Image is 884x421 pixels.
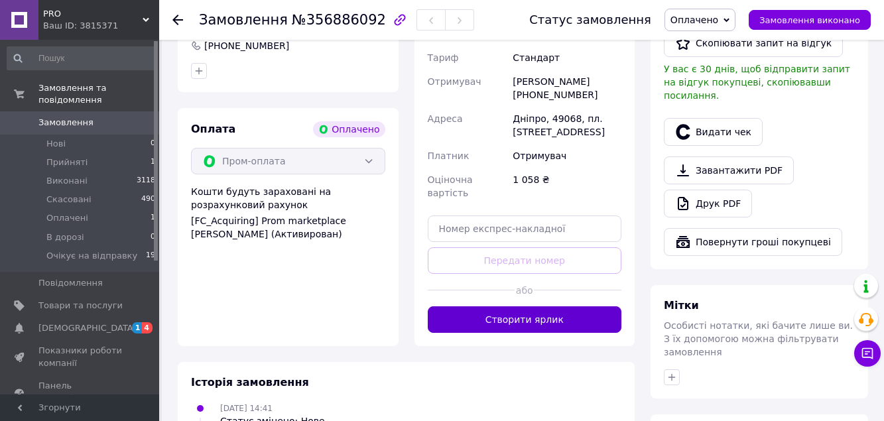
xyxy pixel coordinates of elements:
[38,300,123,312] span: Товари та послуги
[46,194,92,206] span: Скасовані
[664,320,853,357] span: Особисті нотатки, які бачите лише ви. З їх допомогою можна фільтрувати замовлення
[292,12,386,28] span: №356886092
[510,70,624,107] div: [PERSON_NAME] [PHONE_NUMBER]
[7,46,157,70] input: Пошук
[46,250,137,262] span: Очікує на відправку
[428,174,473,198] span: Оціночна вартість
[43,8,143,20] span: PRO
[38,82,159,106] span: Замовлення та повідомлення
[664,299,699,312] span: Мітки
[46,212,88,224] span: Оплачені
[38,117,94,129] span: Замовлення
[510,46,624,70] div: Стандарт
[46,156,88,168] span: Прийняті
[137,175,155,187] span: 3118
[428,52,459,63] span: Тариф
[43,20,159,32] div: Ваш ID: 3815371
[664,156,794,184] a: Завантажити PDF
[428,215,622,242] input: Номер експрес-накладної
[510,144,624,168] div: Отримувач
[199,12,288,28] span: Замовлення
[151,138,155,150] span: 0
[428,76,481,87] span: Отримувач
[46,175,88,187] span: Виконані
[510,107,624,144] div: Дніпро, 49068, пл. [STREET_ADDRESS]
[854,340,881,367] button: Чат з покупцем
[664,118,763,146] button: Видати чек
[220,404,273,413] span: [DATE] 14:41
[191,214,385,241] div: [FC_Acquiring] Prom marketplace [PERSON_NAME] (Активирован)
[670,15,718,25] span: Оплачено
[141,194,155,206] span: 490
[191,376,309,389] span: Історія замовлення
[749,10,871,30] button: Замовлення виконано
[151,156,155,168] span: 1
[515,284,534,297] span: або
[428,306,622,333] button: Створити ярлик
[46,138,66,150] span: Нові
[664,190,752,217] a: Друк PDF
[38,277,103,289] span: Повідомлення
[146,250,155,262] span: 19
[46,231,84,243] span: В дорозі
[664,228,842,256] button: Повернути гроші покупцеві
[132,322,143,333] span: 1
[313,121,385,137] div: Оплачено
[38,345,123,369] span: Показники роботи компанії
[172,13,183,27] div: Повернутися назад
[664,29,843,57] button: Скопіювати запит на відгук
[664,64,850,101] span: У вас є 30 днів, щоб відправити запит на відгук покупцеві, скопіювавши посилання.
[191,185,385,241] div: Кошти будуть зараховані на розрахунковий рахунок
[38,322,137,334] span: [DEMOGRAPHIC_DATA]
[151,212,155,224] span: 1
[510,168,624,205] div: 1 058 ₴
[529,13,651,27] div: Статус замовлення
[203,39,290,52] div: [PHONE_NUMBER]
[759,15,860,25] span: Замовлення виконано
[191,123,235,135] span: Оплата
[428,150,470,161] span: Платник
[142,322,153,333] span: 4
[38,380,123,404] span: Панель управління
[428,113,463,124] span: Адреса
[151,231,155,243] span: 0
